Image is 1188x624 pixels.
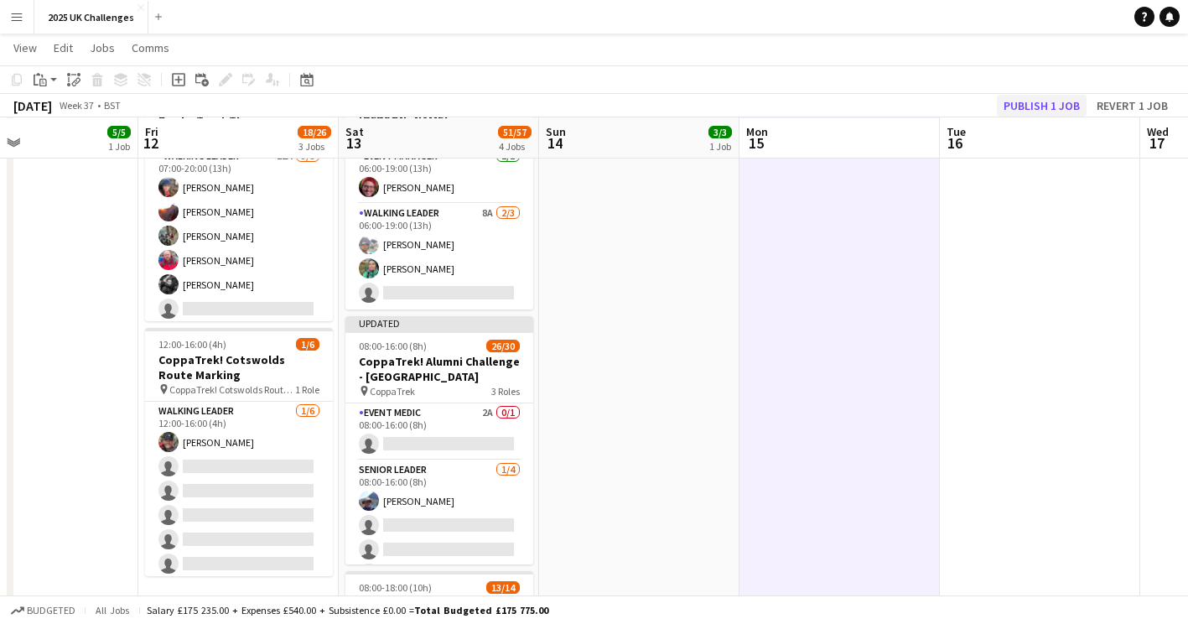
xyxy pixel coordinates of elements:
span: 3 Roles [491,385,520,398]
span: 15 [744,133,768,153]
span: View [13,40,37,55]
h3: CoppaTrek! Alumni Challenge - [GEOGRAPHIC_DATA] [345,354,533,384]
button: 2025 UK Challenges [34,1,148,34]
div: [DATE] [13,97,52,114]
app-card-role: Event Manager1/106:00-19:00 (13h)[PERSON_NAME] [345,147,533,204]
span: 08:00-16:00 (8h) [359,340,427,352]
span: Tue [947,124,966,139]
span: 13/14 [486,581,520,594]
span: 26/30 [486,340,520,352]
span: 1/6 [296,338,319,351]
span: All jobs [92,604,132,616]
span: Edit [54,40,73,55]
div: BST [104,99,121,112]
app-card-role: Senior Leader1/408:00-16:00 (8h)[PERSON_NAME] [345,460,533,590]
span: 5/5 [107,126,131,138]
span: 16 [944,133,966,153]
span: 3/3 [708,126,732,138]
span: 08:00-18:00 (10h) [359,581,432,594]
span: CoppaTrek [370,385,415,398]
a: Jobs [83,37,122,59]
span: 51/57 [498,126,532,138]
span: 18/26 [298,126,331,138]
span: CoppaTrek! Cotswolds Route Marking [169,383,295,396]
button: Budgeted [8,601,78,620]
span: 12 [143,133,158,153]
app-card-role: Event Medic2A0/108:00-16:00 (8h) [345,403,533,460]
app-card-role: Walking Leader11A5/807:00-20:00 (13h)[PERSON_NAME][PERSON_NAME][PERSON_NAME][PERSON_NAME][PERSON_... [145,147,333,374]
div: 1 Job [709,140,731,153]
span: 1 Role [295,383,319,396]
h3: CoppaTrek! Cotswolds Route Marking [145,352,333,382]
span: Wed [1147,124,1169,139]
app-card-role: Walking Leader8A2/306:00-19:00 (13h)[PERSON_NAME][PERSON_NAME] [345,204,533,309]
div: Updated [345,316,533,330]
span: Jobs [90,40,115,55]
span: 13 [343,133,364,153]
button: Publish 1 job [997,95,1087,117]
app-job-card: 12:00-16:00 (4h)1/6CoppaTrek! Cotswolds Route Marking CoppaTrek! Cotswolds Route Marking1 RoleWal... [145,328,333,576]
div: 4 Jobs [499,140,531,153]
span: Total Budgeted £175 775.00 [414,604,548,616]
span: Sun [546,124,566,139]
app-job-card: Updated08:00-16:00 (8h)26/30CoppaTrek! Alumni Challenge - [GEOGRAPHIC_DATA] CoppaTrek3 RolesEvent... [345,316,533,564]
span: Fri [145,124,158,139]
span: Week 37 [55,99,97,112]
span: Comms [132,40,169,55]
a: Edit [47,37,80,59]
div: 3 Jobs [298,140,330,153]
a: View [7,37,44,59]
app-job-card: 06:00-19:00 (13h)3/4Scafell Pike for The [PERSON_NAME] [PERSON_NAME] Trust [GEOGRAPHIC_DATA]2 Rol... [345,73,533,309]
button: Revert 1 job [1090,95,1175,117]
span: 17 [1144,133,1169,153]
span: Budgeted [27,605,75,616]
span: Mon [746,124,768,139]
app-card-role: Walking Leader1/612:00-16:00 (4h)[PERSON_NAME] [145,402,333,580]
span: 14 [543,133,566,153]
span: 12:00-16:00 (4h) [158,338,226,351]
div: 1 Job [108,140,130,153]
a: Comms [125,37,176,59]
app-job-card: 07:00-20:00 (13h)6/9Walk It Together – The Drinks Trust Thames Footpath Challenge Fullers [PERSON... [145,73,333,321]
div: Salary £175 235.00 + Expenses £540.00 + Subsistence £0.00 = [147,604,548,616]
span: Sat [345,124,364,139]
